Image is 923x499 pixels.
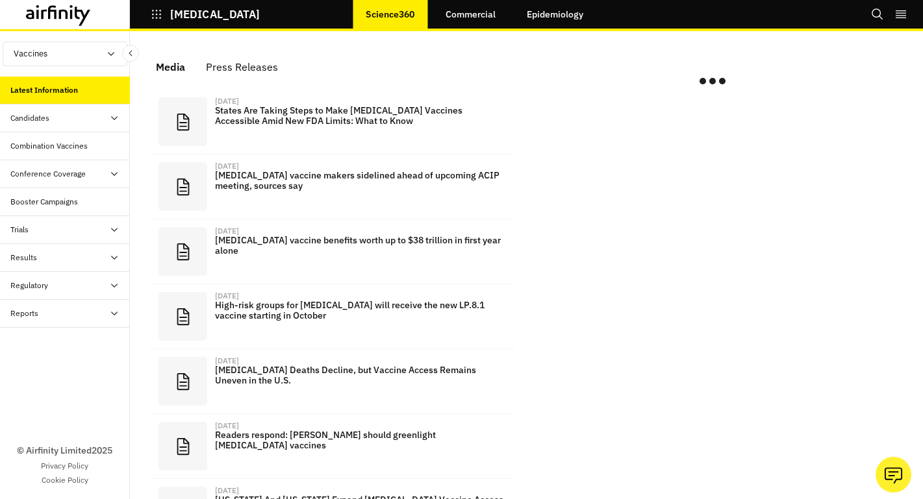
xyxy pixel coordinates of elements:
div: [DATE] [215,357,239,365]
a: [DATE][MEDICAL_DATA] vaccine makers sidelined ahead of upcoming ACIP meeting, sources say [148,154,515,219]
div: [DATE] [215,162,239,170]
a: [DATE]Readers respond: [PERSON_NAME] should greenlight [MEDICAL_DATA] vaccines [148,414,515,479]
div: [DATE] [215,487,239,494]
div: Trials [10,224,29,236]
button: Vaccines [3,42,127,66]
div: Latest Information [10,84,78,96]
p: Readers respond: [PERSON_NAME] should greenlight [MEDICAL_DATA] vaccines [215,430,505,450]
p: [MEDICAL_DATA] Deaths Decline, but Vaccine Access Remains Uneven in the U.S. [215,365,505,385]
div: [DATE] [215,227,239,235]
p: © Airfinity Limited 2025 [17,444,112,457]
p: [MEDICAL_DATA] [170,8,260,20]
div: Regulatory [10,280,48,291]
a: Privacy Policy [41,460,88,472]
p: States Are Taking Steps to Make [MEDICAL_DATA] Vaccines Accessible Amid New FDA Limits: What to Know [215,105,505,126]
button: Search [871,3,884,25]
div: Media [156,57,185,77]
button: Close Sidebar [122,45,139,62]
a: Cookie Policy [42,474,88,486]
button: Ask our analysts [876,457,911,493]
a: [DATE][MEDICAL_DATA] vaccine benefits worth up to $38 trillion in first year alone [148,219,515,284]
div: Results [10,252,37,263]
p: [MEDICAL_DATA] vaccine benefits worth up to $38 trillion in first year alone [215,235,505,256]
div: Booster Campaigns [10,196,78,208]
p: High-risk groups for [MEDICAL_DATA] will receive the new LP.8.1 vaccine starting in October [215,300,505,321]
a: [DATE][MEDICAL_DATA] Deaths Decline, but Vaccine Access Remains Uneven in the U.S. [148,349,515,414]
div: [DATE] [215,97,239,105]
p: [MEDICAL_DATA] vaccine makers sidelined ahead of upcoming ACIP meeting, sources say [215,170,505,191]
div: Press Releases [206,57,278,77]
button: [MEDICAL_DATA] [151,3,260,25]
div: [DATE] [215,422,239,430]
div: Combination Vaccines [10,140,88,152]
div: Conference Coverage [10,168,86,180]
div: [DATE] [215,292,239,300]
div: Reports [10,308,38,319]
p: Science360 [366,9,414,19]
div: Candidates [10,112,49,124]
a: [DATE]States Are Taking Steps to Make [MEDICAL_DATA] Vaccines Accessible Amid New FDA Limits: Wha... [148,90,515,154]
a: [DATE]High-risk groups for [MEDICAL_DATA] will receive the new LP.8.1 vaccine starting in October [148,284,515,349]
